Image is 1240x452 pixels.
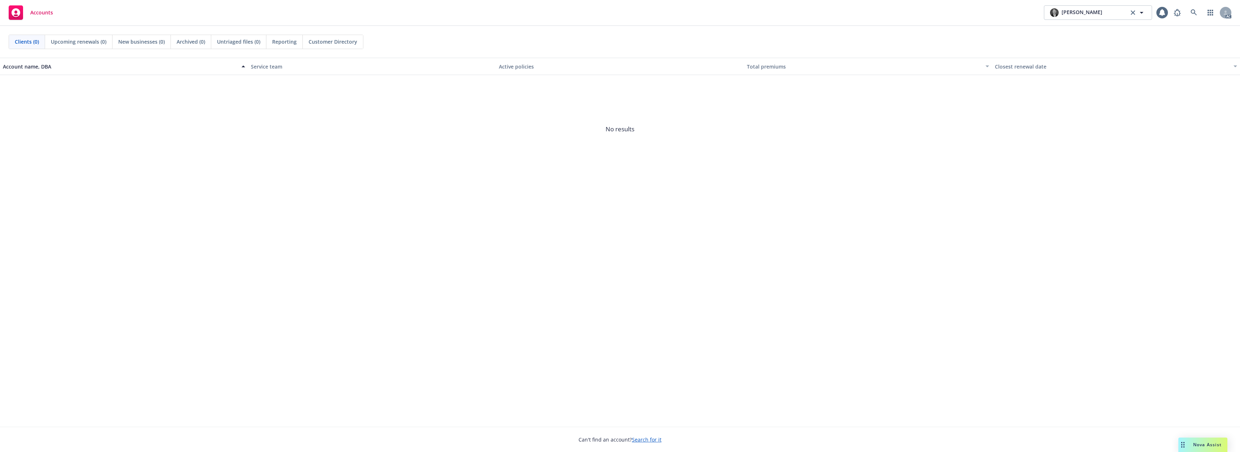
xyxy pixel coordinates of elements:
span: Clients (0) [15,38,39,45]
button: photo[PERSON_NAME]clear selection [1044,5,1152,20]
a: Switch app [1203,5,1218,20]
button: Total premiums [744,58,992,75]
span: Accounts [30,10,53,16]
span: [PERSON_NAME] [1062,8,1102,17]
button: Active policies [496,58,744,75]
button: Nova Assist [1178,438,1227,452]
span: Archived (0) [177,38,205,45]
a: Accounts [6,3,56,23]
div: Account name, DBA [3,63,237,70]
div: Total premiums [747,63,981,70]
button: Service team [248,58,496,75]
a: Report a Bug [1170,5,1184,20]
div: Drag to move [1178,438,1187,452]
a: Search [1187,5,1201,20]
a: clear selection [1129,8,1137,17]
div: Closest renewal date [995,63,1229,70]
a: Search for it [632,436,661,443]
span: Nova Assist [1193,442,1222,448]
div: Active policies [499,63,741,70]
span: Can't find an account? [579,436,661,443]
img: photo [1050,8,1059,17]
span: Reporting [272,38,297,45]
span: Customer Directory [309,38,357,45]
div: Service team [251,63,493,70]
span: Untriaged files (0) [217,38,260,45]
span: New businesses (0) [118,38,165,45]
span: Upcoming renewals (0) [51,38,106,45]
button: Closest renewal date [992,58,1240,75]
